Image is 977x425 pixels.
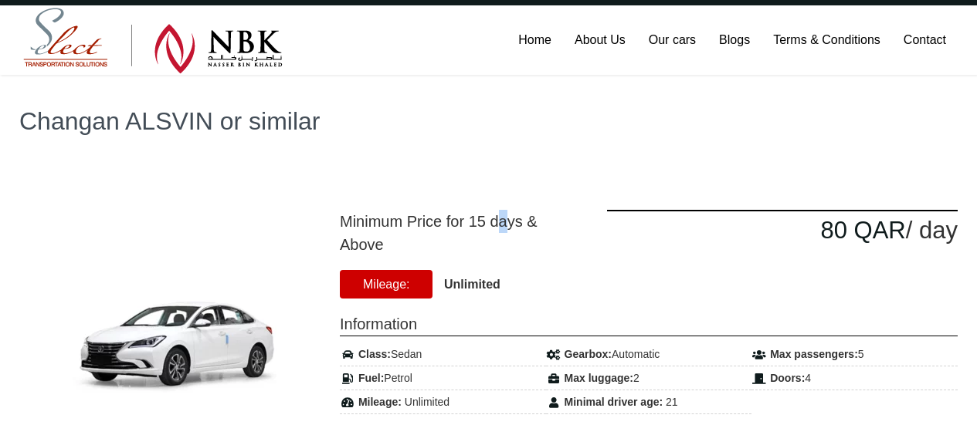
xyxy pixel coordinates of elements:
div: Petrol [340,366,546,390]
div: Sedan [340,342,546,366]
strong: Max passengers: [770,348,858,360]
strong: Class: [358,348,391,360]
a: Our cars [637,5,707,75]
div: / day [607,210,958,250]
a: Terms & Conditions [762,5,892,75]
span: 21 [666,396,678,408]
a: Contact [892,5,958,75]
strong: Max luggage: [565,372,633,384]
strong: Fuel: [358,372,384,384]
div: 5 [751,342,958,366]
div: 4 [751,366,958,390]
span: Information [340,312,958,336]
h1: Changan ALSVIN or similar [19,109,958,133]
strong: Doors: [770,372,805,384]
span: Mileage: [340,270,433,299]
img: Select Rent a Car [23,8,283,74]
a: Blogs [707,5,762,75]
strong: Minimal driver age: [565,396,663,408]
div: 2 [546,366,752,390]
strong: Gearbox: [565,348,612,360]
strong: Mileage: [358,396,402,408]
div: Automatic [546,342,752,366]
span: Minimum Price for 15 days & Above [340,210,584,256]
strong: Unlimited [444,278,500,291]
a: Home [507,5,563,75]
a: About Us [563,5,637,75]
span: Unlimited [405,396,449,408]
span: 80.00 QAR [820,217,905,244]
